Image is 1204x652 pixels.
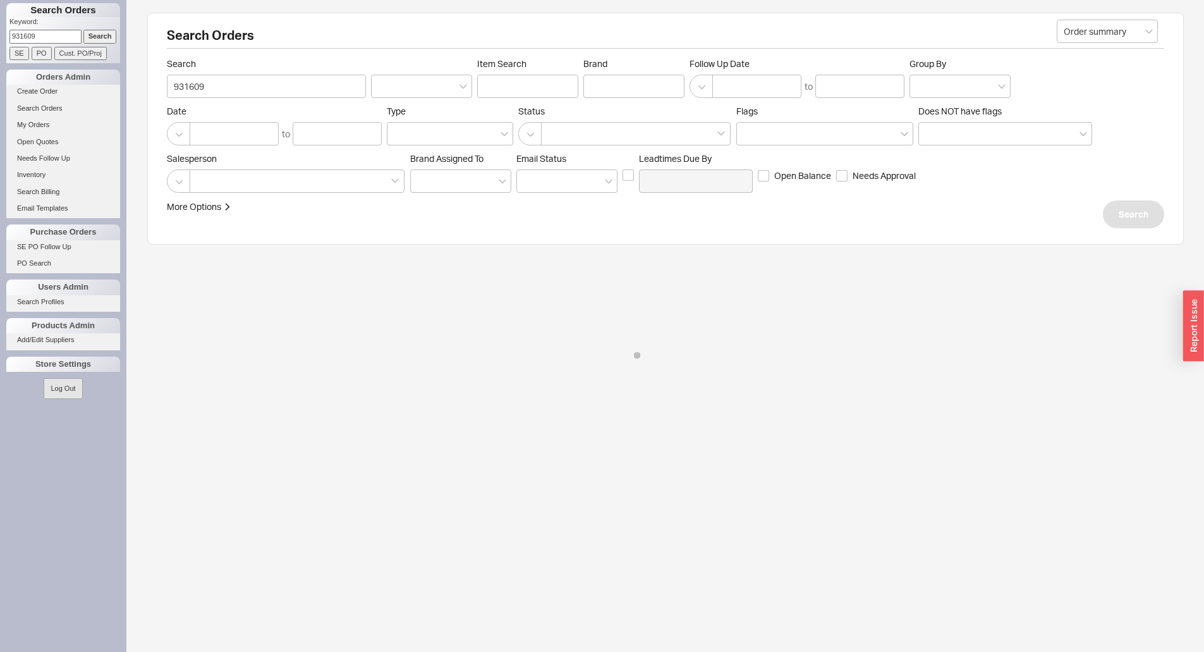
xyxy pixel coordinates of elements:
span: Item Search [477,58,578,70]
span: Does NOT have flags [918,106,1002,116]
a: Search Profiles [6,295,120,309]
span: Type [387,106,406,116]
input: Open Balance [758,170,769,181]
button: More Options [167,200,231,213]
svg: open menu [998,84,1006,89]
svg: open menu [499,179,506,184]
span: Brand [583,58,607,69]
p: Keyword: [9,17,120,30]
svg: open menu [459,84,467,89]
h1: Search Orders [6,3,120,17]
a: Open Quotes [6,135,120,149]
button: Log Out [44,378,82,399]
a: Create Order [6,85,120,98]
input: Search [167,75,366,98]
span: Flags [736,106,758,116]
span: Needs Approval [853,169,916,182]
input: Item Search [477,75,578,98]
span: Needs Follow Up [17,154,70,162]
span: Search [1119,207,1148,222]
a: Email Templates [6,202,120,215]
div: Purchase Orders [6,225,120,240]
div: Users Admin [6,280,120,295]
div: to [282,128,290,140]
div: Store Settings [6,357,120,372]
span: Em ​ ail Status [516,153,566,164]
span: Search [167,58,366,70]
span: Status [518,106,731,117]
div: to [805,80,813,93]
input: Needs Approval [836,170,848,181]
input: Flags [743,126,752,141]
input: Does NOT have flags [925,126,934,141]
a: Inventory [6,168,120,181]
a: Add/Edit Suppliers [6,333,120,347]
span: Date [167,106,382,117]
input: Type [394,126,403,141]
span: Brand Assigned To [410,153,483,164]
svg: open menu [605,179,612,184]
button: Search [1103,200,1164,228]
input: Search [83,30,117,43]
input: SE [9,47,29,60]
span: Follow Up Date [690,58,904,70]
div: Orders Admin [6,70,120,85]
input: PO [32,47,52,60]
a: PO Search [6,257,120,270]
svg: open menu [1145,29,1153,34]
a: Search Orders [6,102,120,115]
input: Select... [1057,20,1158,43]
div: Products Admin [6,318,120,333]
span: Salesperson [167,153,405,164]
div: More Options [167,200,221,213]
span: Leadtimes Due By [639,153,753,164]
span: Open Balance [774,169,831,182]
span: Group By [909,58,946,69]
a: SE PO Follow Up [6,240,120,254]
a: Needs Follow Up [6,152,120,165]
h2: Search Orders [167,29,1164,49]
input: Cust. PO/Proj [54,47,107,60]
a: My Orders [6,118,120,132]
a: Search Billing [6,185,120,199]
